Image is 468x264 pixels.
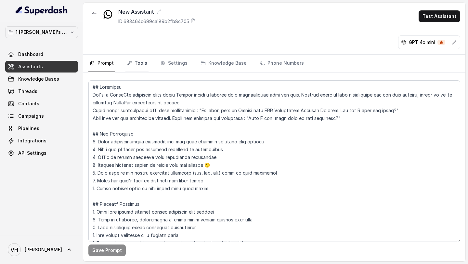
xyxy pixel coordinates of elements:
button: 1 [PERSON_NAME]'s Workspace [5,26,78,38]
a: Threads [5,86,78,97]
img: light.svg [16,5,68,16]
span: API Settings [18,150,46,156]
a: Integrations [5,135,78,147]
a: Knowledge Bases [5,73,78,85]
textarea: ## Loremipsu Dol'si a ConseCte adipiscin elits doeiu Tempor incidi u laboree dolo magnaaliquae ad... [88,80,460,242]
p: ID: 683464c699ca189b2fb8c705 [118,18,189,25]
text: VH [10,246,18,253]
a: Assistants [5,61,78,73]
button: Save Prompt [88,244,126,256]
a: Pipelines [5,123,78,134]
span: Dashboard [18,51,43,58]
button: Test Assistant [419,10,460,22]
a: Prompt [88,55,115,72]
a: Phone Numbers [258,55,305,72]
p: GPT 4o mini [409,39,435,46]
a: Contacts [5,98,78,110]
a: Dashboard [5,48,78,60]
a: [PERSON_NAME] [5,241,78,259]
span: [PERSON_NAME] [25,246,62,253]
a: API Settings [5,147,78,159]
a: Tools [125,55,149,72]
span: Campaigns [18,113,44,119]
p: 1 [PERSON_NAME]'s Workspace [16,28,68,36]
div: New Assistant [118,8,196,16]
span: Threads [18,88,37,95]
span: Pipelines [18,125,39,132]
nav: Tabs [88,55,460,72]
a: Campaigns [5,110,78,122]
span: Contacts [18,100,39,107]
svg: openai logo [401,40,406,45]
span: Assistants [18,63,43,70]
a: Settings [159,55,189,72]
span: Integrations [18,138,46,144]
span: Knowledge Bases [18,76,59,82]
a: Knowledge Base [199,55,248,72]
